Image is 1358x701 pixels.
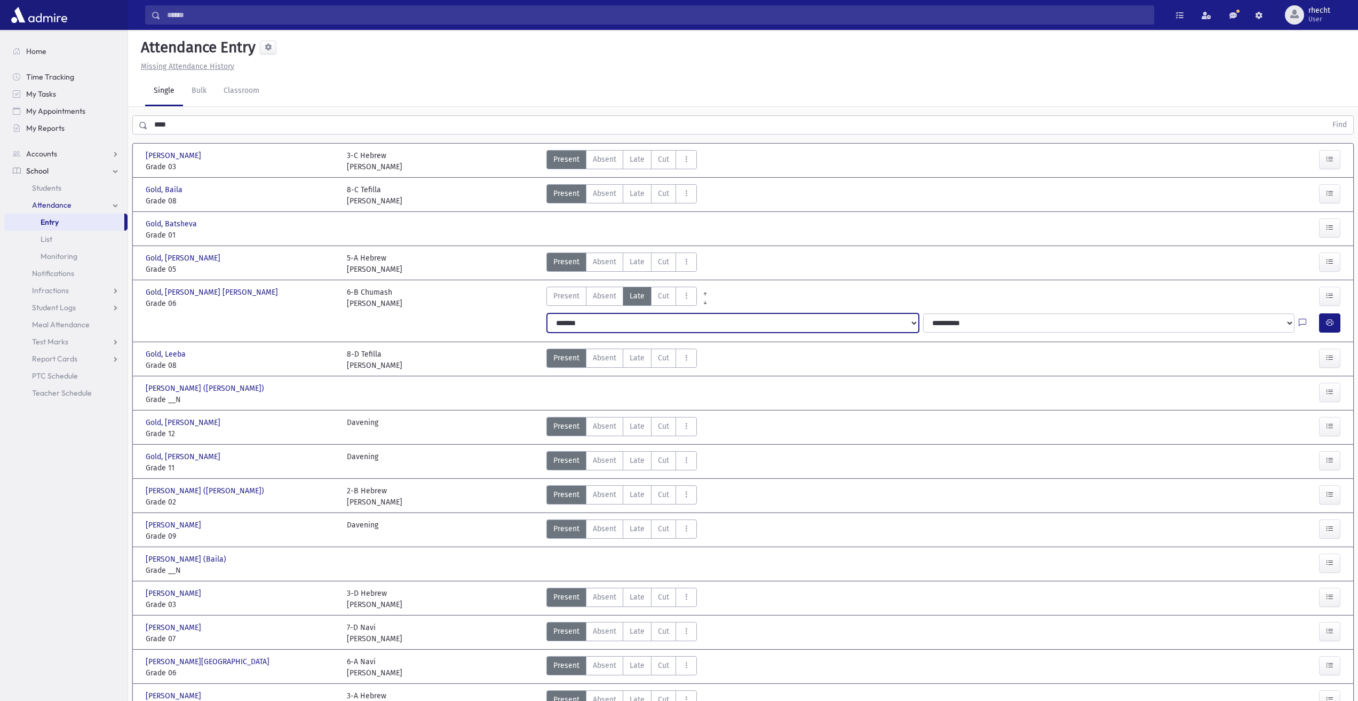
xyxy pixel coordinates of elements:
[546,184,697,207] div: AttTypes
[593,188,616,199] span: Absent
[1326,116,1353,134] button: Find
[32,303,76,312] span: Student Logs
[593,290,616,302] span: Absent
[146,383,266,394] span: [PERSON_NAME] ([PERSON_NAME])
[658,290,669,302] span: Cut
[347,485,402,508] div: 2-B Hebrew [PERSON_NAME]
[553,489,579,500] span: Present
[553,523,579,534] span: Present
[546,417,697,439] div: AttTypes
[593,592,616,603] span: Absent
[146,667,336,679] span: Grade 06
[546,253,697,275] div: AttTypes
[146,161,336,172] span: Grade 03
[630,489,645,500] span: Late
[593,626,616,637] span: Absent
[4,367,128,384] a: PTC Schedule
[553,660,579,671] span: Present
[630,421,645,432] span: Late
[347,588,402,610] div: 3-D Hebrew [PERSON_NAME]
[32,183,61,193] span: Students
[146,287,280,298] span: Gold, [PERSON_NAME] [PERSON_NAME]
[593,523,616,534] span: Absent
[32,200,72,210] span: Attendance
[32,354,77,364] span: Report Cards
[546,656,697,679] div: AttTypes
[658,421,669,432] span: Cut
[41,217,59,227] span: Entry
[146,417,223,428] span: Gold, [PERSON_NAME]
[4,103,128,120] a: My Appointments
[658,626,669,637] span: Cut
[347,519,378,542] div: Davening
[146,195,336,207] span: Grade 08
[4,248,128,265] a: Monitoring
[347,150,402,172] div: 3-C Hebrew [PERSON_NAME]
[146,633,336,644] span: Grade 07
[593,352,616,364] span: Absent
[26,72,74,82] span: Time Tracking
[146,298,336,309] span: Grade 06
[347,417,378,439] div: Davening
[658,455,669,466] span: Cut
[546,519,697,542] div: AttTypes
[546,150,697,172] div: AttTypes
[347,656,402,679] div: 6-A Navi [PERSON_NAME]
[161,5,1154,25] input: Search
[658,256,669,267] span: Cut
[658,154,669,165] span: Cut
[4,316,128,333] a: Meal Attendance
[4,214,124,231] a: Entry
[593,660,616,671] span: Absent
[41,251,77,261] span: Monitoring
[32,286,69,295] span: Infractions
[4,299,128,316] a: Student Logs
[553,352,579,364] span: Present
[146,519,203,531] span: [PERSON_NAME]
[546,622,697,644] div: AttTypes
[183,76,215,106] a: Bulk
[141,62,234,71] u: Missing Attendance History
[4,120,128,137] a: My Reports
[630,188,645,199] span: Late
[4,265,128,282] a: Notifications
[146,230,336,241] span: Grade 01
[4,85,128,103] a: My Tasks
[146,565,336,576] span: Grade __N
[32,320,90,329] span: Meal Attendance
[630,290,645,302] span: Late
[26,89,56,99] span: My Tasks
[347,184,402,207] div: 8-C Tefilla [PERSON_NAME]
[146,264,336,275] span: Grade 05
[26,123,65,133] span: My Reports
[553,256,579,267] span: Present
[4,162,128,179] a: School
[145,76,183,106] a: Single
[215,76,268,106] a: Classroom
[146,462,336,474] span: Grade 11
[4,333,128,350] a: Test Marks
[146,394,336,405] span: Grade __N
[146,531,336,542] span: Grade 09
[593,455,616,466] span: Absent
[146,349,188,360] span: Gold, Leeba
[4,196,128,214] a: Attendance
[146,150,203,161] span: [PERSON_NAME]
[553,455,579,466] span: Present
[4,145,128,162] a: Accounts
[593,421,616,432] span: Absent
[658,188,669,199] span: Cut
[146,451,223,462] span: Gold, [PERSON_NAME]
[4,282,128,299] a: Infractions
[9,4,70,26] img: AdmirePro
[553,592,579,603] span: Present
[146,428,336,439] span: Grade 12
[32,388,92,398] span: Teacher Schedule
[26,46,46,56] span: Home
[553,154,579,165] span: Present
[4,350,128,367] a: Report Cards
[347,349,402,371] div: 8-D Tefilla [PERSON_NAME]
[4,231,128,248] a: List
[658,660,669,671] span: Cut
[146,656,272,667] span: [PERSON_NAME][GEOGRAPHIC_DATA]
